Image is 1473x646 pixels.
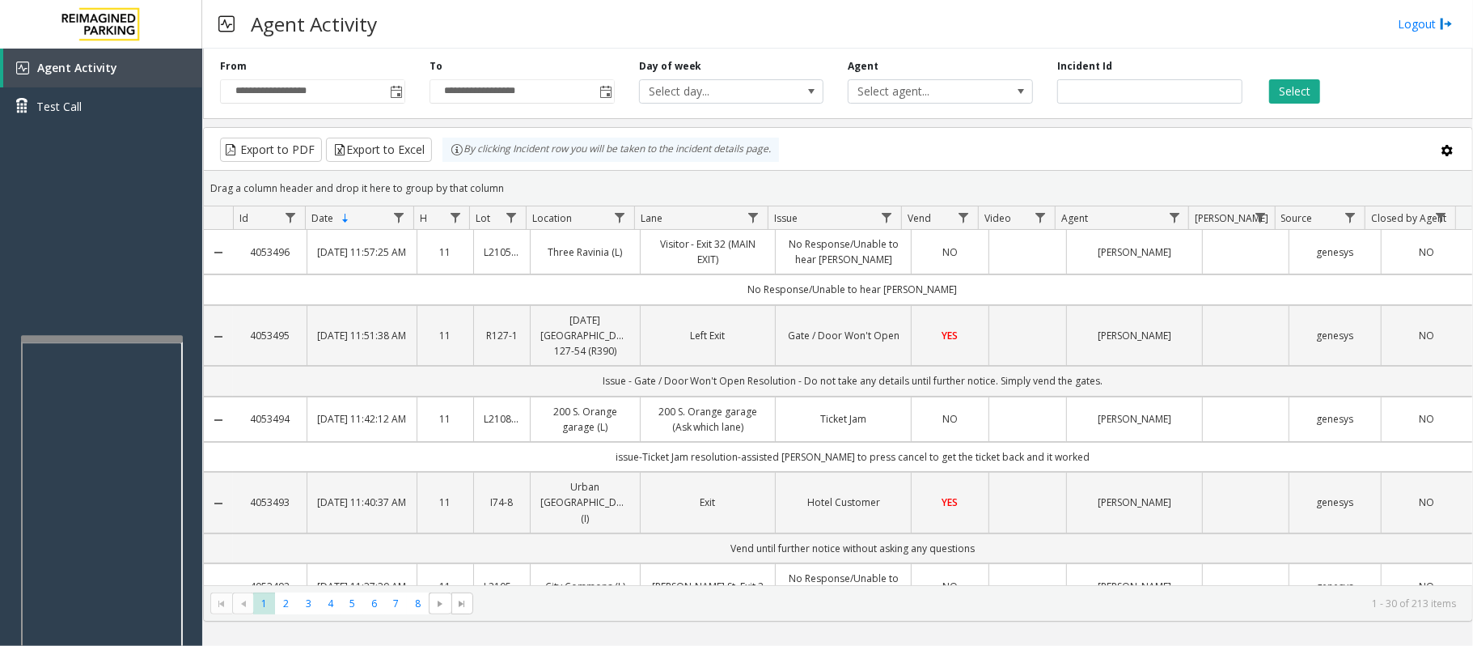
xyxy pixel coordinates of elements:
[444,206,466,228] a: H Filter Menu
[204,206,1472,585] div: Data table
[1299,328,1370,343] a: genesys
[942,245,958,259] span: NO
[275,593,297,614] span: Page 2
[908,211,931,225] span: Vend
[1391,328,1462,343] a: NO
[1077,244,1192,260] a: [PERSON_NAME]
[36,98,82,115] span: Test Call
[743,206,764,228] a: Lane Filter Menu
[1269,79,1320,104] button: Select
[320,593,341,614] span: Page 4
[849,80,995,103] span: Select agent...
[848,59,878,74] label: Agent
[1077,411,1192,427] a: [PERSON_NAME]
[921,579,979,594] a: NO
[220,138,322,162] button: Export to PDF
[641,211,662,225] span: Lane
[434,597,447,610] span: Go to the next page
[243,495,297,510] a: 4053493
[1281,211,1313,225] span: Source
[1419,245,1434,259] span: NO
[1398,15,1453,32] a: Logout
[540,479,630,526] a: Urban [GEOGRAPHIC_DATA] (I)
[363,593,385,614] span: Page 6
[243,328,297,343] a: 4053495
[407,593,429,614] span: Page 8
[921,244,979,260] a: NO
[1299,495,1370,510] a: genesys
[476,211,491,225] span: Lot
[774,211,798,225] span: Issue
[1391,579,1462,594] a: NO
[427,411,463,427] a: 11
[1419,412,1434,426] span: NO
[532,211,572,225] span: Location
[326,138,432,162] button: Export to Excel
[785,411,901,427] a: Ticket Jam
[427,244,463,260] a: 11
[942,329,959,342] span: YES
[3,49,202,87] a: Agent Activity
[243,4,385,44] h3: Agent Activity
[921,411,979,427] a: NO
[1419,329,1434,342] span: NO
[218,4,235,44] img: pageIcon
[233,274,1472,304] td: No Response/Unable to hear [PERSON_NAME]
[341,593,363,614] span: Page 5
[427,328,463,343] a: 11
[484,328,520,343] a: R127-1
[1340,206,1361,228] a: Source Filter Menu
[1077,579,1192,594] a: [PERSON_NAME]
[650,236,766,267] a: Visitor - Exit 32 (MAIN EXIT)
[650,328,766,343] a: Left Exit
[243,579,297,594] a: 4053492
[420,211,427,225] span: H
[1391,244,1462,260] a: NO
[984,211,1011,225] span: Video
[233,366,1472,396] td: Issue - Gate / Door Won't Open Resolution - Do not take any details until further notice. Simply ...
[455,597,468,610] span: Go to the last page
[484,495,520,510] a: I74-8
[204,174,1472,202] div: Drag a column header and drop it here to group by that column
[1196,211,1269,225] span: [PERSON_NAME]
[1030,206,1052,228] a: Video Filter Menu
[427,495,463,510] a: 11
[483,597,1456,610] kendo-pager-info: 1 - 30 of 213 items
[785,236,901,267] a: No Response/Unable to hear [PERSON_NAME]
[429,593,451,615] span: Go to the next page
[1249,206,1271,228] a: Parker Filter Menu
[243,411,297,427] a: 4053494
[430,59,442,74] label: To
[942,580,958,593] span: NO
[1391,411,1462,427] a: NO
[540,312,630,359] a: [DATE] [GEOGRAPHIC_DATA] 127-54 (R390)
[921,495,979,510] a: YES
[427,579,463,594] a: 11
[540,579,630,594] a: City Commons (L)
[540,244,630,260] a: Three Ravinia (L)
[650,579,766,594] a: [PERSON_NAME] St. Exit 2
[785,571,901,601] a: No Response/Unable to hear [PERSON_NAME]
[609,206,631,228] a: Location Filter Menu
[639,59,702,74] label: Day of week
[1419,495,1434,509] span: NO
[484,579,520,594] a: L21057800
[204,497,233,510] a: Collapse Details
[298,593,320,614] span: Page 3
[385,593,407,614] span: Page 7
[233,533,1472,563] td: Vend until further notice without asking any questions
[540,404,630,435] a: 200 S. Orange garage (L)
[650,495,766,510] a: Exit
[1163,206,1185,228] a: Agent Filter Menu
[253,593,275,614] span: Page 1
[442,138,779,162] div: By clicking Incident row you will be taken to the incident details page.
[1430,206,1452,228] a: Closed by Agent Filter Menu
[640,80,786,103] span: Select day...
[233,442,1472,472] td: issue-Ticket Jam resolution-assisted [PERSON_NAME] to press cancel to get the ticket back and it ...
[339,212,352,225] span: Sortable
[280,206,302,228] a: Id Filter Menu
[451,593,473,615] span: Go to the last page
[1077,495,1192,510] a: [PERSON_NAME]
[204,414,233,427] a: Collapse Details
[921,328,979,343] a: YES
